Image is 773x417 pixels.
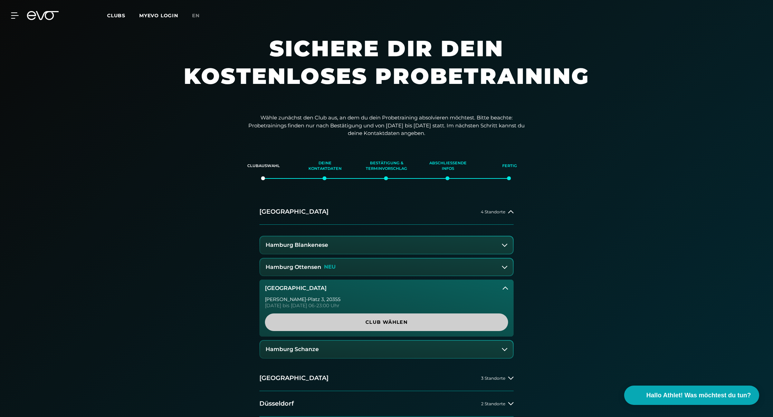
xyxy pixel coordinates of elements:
[259,391,514,417] button: Düsseldorf2 Standorte
[139,12,178,19] a: MYEVO LOGIN
[426,157,470,175] div: Abschließende Infos
[303,157,347,175] div: Deine Kontaktdaten
[259,280,514,297] button: [GEOGRAPHIC_DATA]
[107,12,139,19] a: Clubs
[259,199,514,225] button: [GEOGRAPHIC_DATA]4 Standorte
[260,341,513,358] button: Hamburg Schanze
[265,297,508,302] div: [PERSON_NAME]-Platz 3 , 20355
[259,207,328,216] h2: [GEOGRAPHIC_DATA]
[646,391,751,400] span: Hallo Athlet! Was möchtest du tun?
[624,386,759,405] button: Hallo Athlet! Was möchtest du tun?
[241,157,286,175] div: Clubauswahl
[266,264,321,270] h3: Hamburg Ottensen
[265,303,508,308] div: [DATE] bis [DATE] 06-23:00 Uhr
[248,114,525,137] p: Wähle zunächst den Club aus, an dem du dein Probetraining absolvieren möchtest. Bitte beachte: Pr...
[266,242,328,248] h3: Hamburg Blankenese
[265,285,327,291] h3: [GEOGRAPHIC_DATA]
[481,210,505,214] span: 4 Standorte
[481,376,505,380] span: 3 Standorte
[265,313,508,331] a: Club wählen
[266,346,319,352] h3: Hamburg Schanze
[481,401,505,406] span: 2 Standorte
[487,157,532,175] div: Fertig
[192,12,200,19] span: en
[281,319,492,326] span: Club wählen
[192,12,208,20] a: en
[259,399,294,408] h2: Düsseldorf
[259,374,328,382] h2: [GEOGRAPHIC_DATA]
[260,259,513,276] button: Hamburg OttensenNEU
[259,366,514,391] button: [GEOGRAPHIC_DATA]3 Standorte
[260,236,513,254] button: Hamburg Blankenese
[324,264,336,270] p: NEU
[179,35,594,104] h1: Sichere dir dein kostenloses Probetraining
[107,12,125,19] span: Clubs
[364,157,409,175] div: Bestätigung & Terminvorschlag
